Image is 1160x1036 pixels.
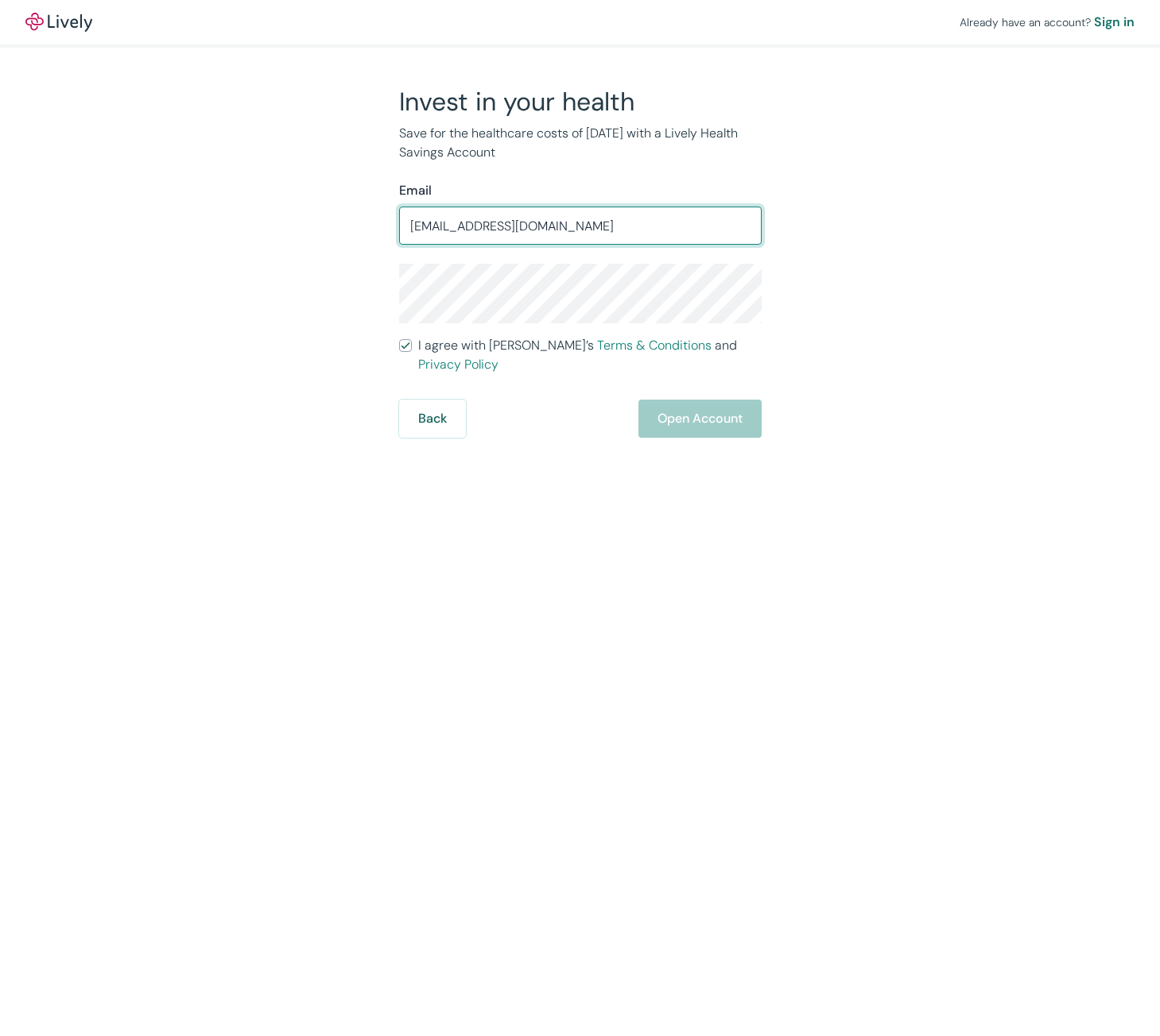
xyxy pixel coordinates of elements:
span: I agree with [PERSON_NAME]’s and [418,336,762,374]
div: Already have an account? [960,13,1135,32]
h2: Invest in your health [399,86,762,118]
p: Save for the healthcare costs of [DATE] with a Lively Health Savings Account [399,124,762,162]
img: Lively [25,13,92,32]
a: LivelyLively [25,13,92,32]
a: Terms & Conditions [597,337,712,354]
label: Email [399,181,432,200]
button: Back [399,400,466,438]
a: Sign in [1094,13,1135,32]
a: Privacy Policy [418,356,499,373]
